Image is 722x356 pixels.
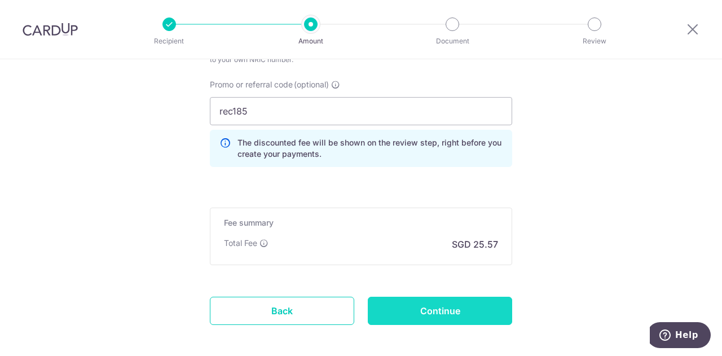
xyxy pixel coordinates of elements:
p: The discounted fee will be shown on the review step, right before you create your payments. [237,137,503,160]
a: Back [210,297,354,325]
iframe: Opens a widget where you can find more information [650,322,711,350]
p: Total Fee [224,238,257,249]
h5: Fee summary [224,217,498,228]
span: (optional) [294,79,329,90]
img: CardUp [23,23,78,36]
p: Amount [269,36,353,47]
p: Recipient [127,36,211,47]
span: Promo or referral code [210,79,293,90]
p: Document [411,36,494,47]
p: SGD 25.57 [452,238,498,251]
input: Continue [368,297,512,325]
p: Review [553,36,636,47]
